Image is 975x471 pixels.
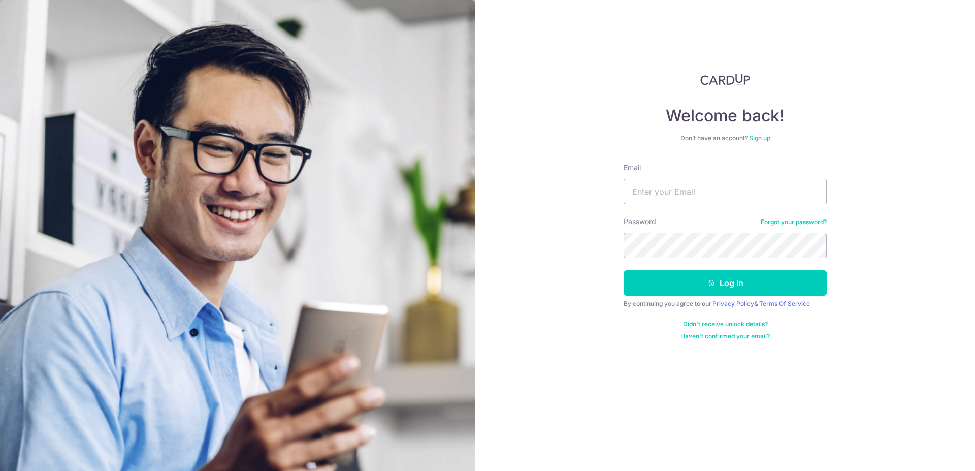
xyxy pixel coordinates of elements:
[624,106,827,126] h4: Welcome back!
[749,134,770,142] a: Sign up
[761,218,827,226] a: Forgot your password?
[683,320,768,328] a: Didn't receive unlock details?
[700,73,750,85] img: CardUp Logo
[624,134,827,142] div: Don’t have an account?
[759,300,810,307] a: Terms Of Service
[624,300,827,308] div: By continuing you agree to our &
[624,216,656,227] label: Password
[712,300,754,307] a: Privacy Policy
[680,332,770,340] a: Haven't confirmed your email?
[624,179,827,204] input: Enter your Email
[624,163,641,173] label: Email
[624,270,827,296] button: Log in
